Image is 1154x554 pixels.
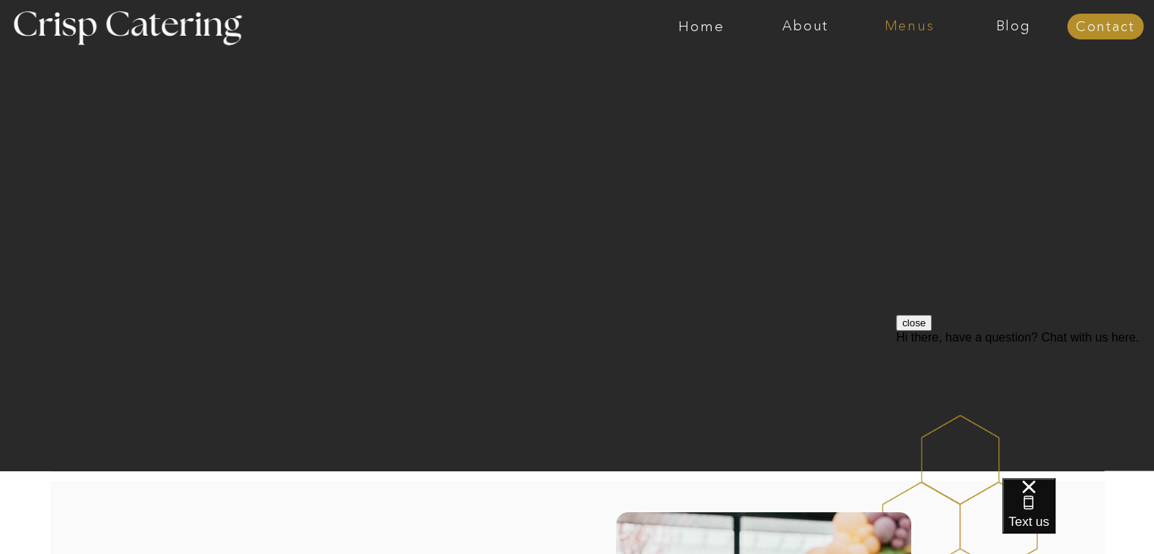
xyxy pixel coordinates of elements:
[753,19,857,34] a: About
[1002,478,1154,554] iframe: podium webchat widget bubble
[961,19,1065,34] a: Blog
[857,19,961,34] a: Menus
[896,315,1154,497] iframe: podium webchat widget prompt
[649,19,753,34] a: Home
[1067,20,1143,35] a: Contact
